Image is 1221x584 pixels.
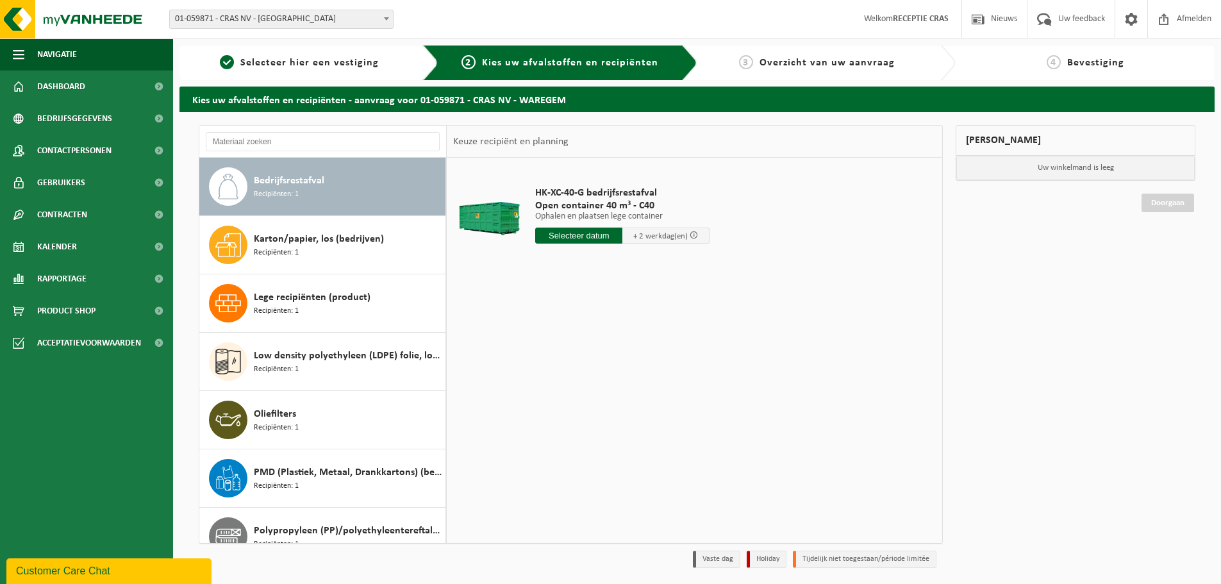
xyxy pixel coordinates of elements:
[206,132,440,151] input: Materiaal zoeken
[956,125,1195,156] div: [PERSON_NAME]
[169,10,394,29] span: 01-059871 - CRAS NV - WAREGEM
[535,212,710,221] p: Ophalen en plaatsen lege container
[199,391,446,449] button: Oliefilters Recipiënten: 1
[461,55,476,69] span: 2
[37,38,77,71] span: Navigatie
[760,58,895,68] span: Overzicht van uw aanvraag
[739,55,753,69] span: 3
[199,508,446,566] button: Polypropyleen (PP)/polyethyleentereftalaat (PET) spanbanden Recipiënten: 1
[1067,58,1124,68] span: Bevestiging
[199,274,446,333] button: Lege recipiënten (product) Recipiënten: 1
[199,333,446,391] button: Low density polyethyleen (LDPE) folie, los, naturel Recipiënten: 1
[254,465,442,480] span: PMD (Plastiek, Metaal, Drankkartons) (bedrijven)
[535,187,710,199] span: HK-XC-40-G bedrijfsrestafval
[37,71,85,103] span: Dashboard
[633,232,688,240] span: + 2 werkdag(en)
[179,87,1215,112] h2: Kies uw afvalstoffen en recipiënten - aanvraag voor 01-059871 - CRAS NV - WAREGEM
[37,295,96,327] span: Product Shop
[254,538,299,551] span: Recipiënten: 1
[254,231,384,247] span: Karton/papier, los (bedrijven)
[199,449,446,508] button: PMD (Plastiek, Metaal, Drankkartons) (bedrijven) Recipiënten: 1
[793,551,936,568] li: Tijdelijk niet toegestaan/période limitée
[893,14,949,24] strong: RECEPTIE CRAS
[170,10,393,28] span: 01-059871 - CRAS NV - WAREGEM
[693,551,740,568] li: Vaste dag
[199,158,446,216] button: Bedrijfsrestafval Recipiënten: 1
[447,126,575,158] div: Keuze recipiënt en planning
[37,231,77,263] span: Kalender
[37,327,141,359] span: Acceptatievoorwaarden
[254,247,299,259] span: Recipiënten: 1
[956,156,1195,180] p: Uw winkelmand is leeg
[37,135,112,167] span: Contactpersonen
[254,422,299,434] span: Recipiënten: 1
[199,216,446,274] button: Karton/papier, los (bedrijven) Recipiënten: 1
[254,523,442,538] span: Polypropyleen (PP)/polyethyleentereftalaat (PET) spanbanden
[747,551,786,568] li: Holiday
[37,167,85,199] span: Gebruikers
[220,55,234,69] span: 1
[254,188,299,201] span: Recipiënten: 1
[1047,55,1061,69] span: 4
[254,305,299,317] span: Recipiënten: 1
[186,55,413,71] a: 1Selecteer hier een vestiging
[535,228,622,244] input: Selecteer datum
[254,406,296,422] span: Oliefilters
[37,263,87,295] span: Rapportage
[482,58,658,68] span: Kies uw afvalstoffen en recipiënten
[535,199,710,212] span: Open container 40 m³ - C40
[254,173,324,188] span: Bedrijfsrestafval
[37,103,112,135] span: Bedrijfsgegevens
[240,58,379,68] span: Selecteer hier een vestiging
[1142,194,1194,212] a: Doorgaan
[254,480,299,492] span: Recipiënten: 1
[254,348,442,363] span: Low density polyethyleen (LDPE) folie, los, naturel
[6,556,214,584] iframe: chat widget
[254,363,299,376] span: Recipiënten: 1
[37,199,87,231] span: Contracten
[254,290,370,305] span: Lege recipiënten (product)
